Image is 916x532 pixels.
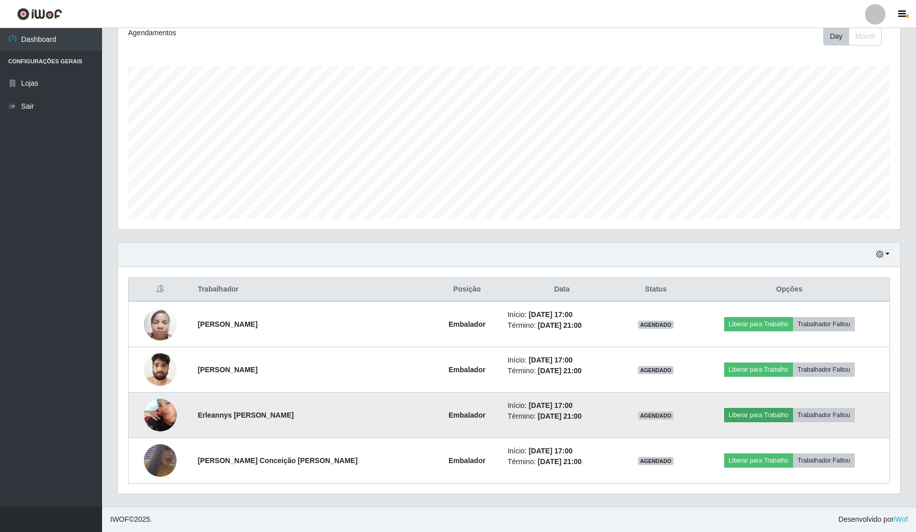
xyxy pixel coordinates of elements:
time: [DATE] 21:00 [538,321,582,329]
img: 1755485797079.jpeg [144,437,177,485]
span: Desenvolvido por [838,514,908,525]
span: AGENDADO [638,412,674,420]
button: Trabalhador Faltou [793,362,855,377]
a: iWof [894,515,908,523]
strong: [PERSON_NAME] Conceição [PERSON_NAME] [197,456,358,465]
li: Início: [508,446,616,456]
span: IWOF [110,515,129,523]
strong: Erleannys [PERSON_NAME] [197,411,293,419]
img: CoreUI Logo [17,8,62,20]
span: AGENDADO [638,366,674,374]
strong: Embalador [449,320,485,328]
img: 1756420218051.jpeg [144,386,177,444]
th: Status [623,278,689,302]
strong: Embalador [449,456,485,465]
button: Day [823,28,849,45]
li: Término: [508,456,616,467]
img: 1753109015697.jpeg [144,348,177,391]
time: [DATE] 17:00 [529,310,573,319]
li: Término: [508,366,616,376]
time: [DATE] 17:00 [529,401,573,409]
li: Início: [508,355,616,366]
button: Trabalhador Faltou [793,408,855,422]
div: First group [823,28,882,45]
time: [DATE] 17:00 [529,447,573,455]
button: Trabalhador Faltou [793,317,855,331]
time: [DATE] 21:00 [538,412,582,420]
button: Liberar para Trabalho [724,362,793,377]
li: Início: [508,309,616,320]
strong: Embalador [449,366,485,374]
strong: Embalador [449,411,485,419]
button: Liberar para Trabalho [724,317,793,331]
li: Término: [508,411,616,422]
th: Posição [433,278,502,302]
span: AGENDADO [638,457,674,465]
button: Month [849,28,882,45]
th: Data [502,278,623,302]
li: Início: [508,400,616,411]
button: Liberar para Trabalho [724,453,793,468]
button: Liberar para Trabalho [724,408,793,422]
time: [DATE] 21:00 [538,367,582,375]
button: Trabalhador Faltou [793,453,855,468]
time: [DATE] 21:00 [538,457,582,466]
time: [DATE] 17:00 [529,356,573,364]
th: Opções [689,278,890,302]
strong: [PERSON_NAME] [197,320,257,328]
li: Término: [508,320,616,331]
th: Trabalhador [191,278,432,302]
div: Toolbar with button groups [823,28,890,45]
span: AGENDADO [638,321,674,329]
strong: [PERSON_NAME] [197,366,257,374]
span: © 2025 . [110,514,152,525]
div: Agendamentos [128,28,437,38]
img: 1678404349838.jpeg [144,302,177,346]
